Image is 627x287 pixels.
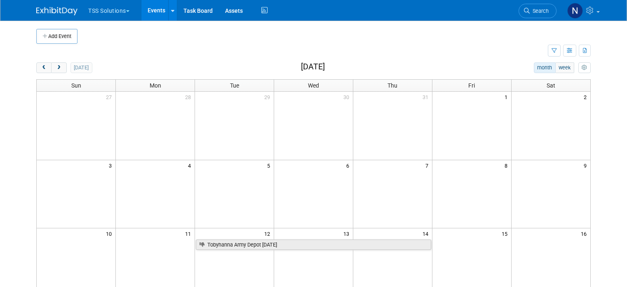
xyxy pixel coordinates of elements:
[504,92,511,102] span: 1
[422,92,432,102] span: 31
[547,82,555,89] span: Sat
[71,82,81,89] span: Sun
[345,160,353,171] span: 6
[578,62,591,73] button: myCustomButton
[534,62,556,73] button: month
[583,92,590,102] span: 2
[555,62,574,73] button: week
[70,62,92,73] button: [DATE]
[108,160,115,171] span: 3
[343,92,353,102] span: 30
[501,228,511,239] span: 15
[425,160,432,171] span: 7
[105,92,115,102] span: 27
[308,82,319,89] span: Wed
[230,82,239,89] span: Tue
[422,228,432,239] span: 14
[105,228,115,239] span: 10
[36,7,77,15] img: ExhibitDay
[187,160,195,171] span: 4
[196,240,431,250] a: Tobyhanna Army Depot [DATE]
[36,62,52,73] button: prev
[263,92,274,102] span: 29
[387,82,397,89] span: Thu
[580,228,590,239] span: 16
[184,92,195,102] span: 28
[36,29,77,44] button: Add Event
[51,62,66,73] button: next
[504,160,511,171] span: 8
[266,160,274,171] span: 5
[263,228,274,239] span: 12
[343,228,353,239] span: 13
[567,3,583,19] img: Napoleon Pinos
[184,228,195,239] span: 11
[582,65,587,71] i: Personalize Calendar
[301,62,325,71] h2: [DATE]
[150,82,161,89] span: Mon
[519,4,557,18] a: Search
[583,160,590,171] span: 9
[468,82,475,89] span: Fri
[530,8,549,14] span: Search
